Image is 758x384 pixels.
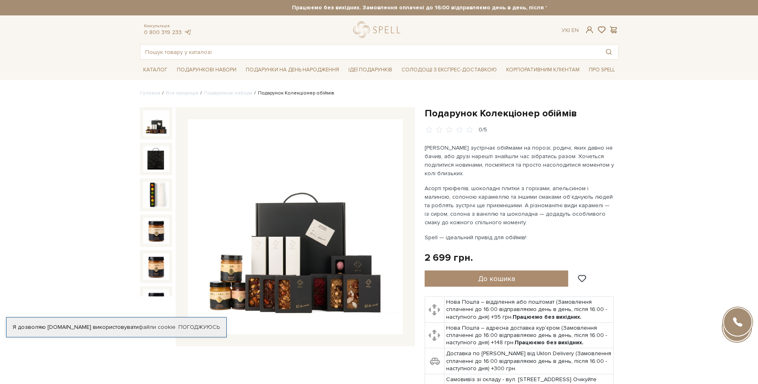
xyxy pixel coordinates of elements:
div: 0/5 [479,126,487,134]
b: Працюємо без вихідних. [513,313,582,320]
a: telegram [184,29,192,36]
a: Солодощі з експрес-доставкою [398,63,500,77]
strong: Працюємо без вихідних. Замовлення оплачені до 16:00 відправляємо день в день, після 16:00 - насту... [212,4,690,11]
a: En [571,27,579,34]
img: Подарунок Колекціонер обіймів [188,119,403,334]
button: До кошика [425,270,569,287]
img: Подарунок Колекціонер обіймів [143,146,169,172]
a: logo [353,21,404,38]
p: Асорті трюфелів, шоколадні плитки з горіхами, апельсином і малиною, солоною карамеллю та іншими с... [425,184,615,227]
a: Вся продукція [166,90,198,96]
span: Каталог [140,64,171,76]
div: Ук [562,27,579,34]
p: Spell — ідеальний привід для обіймів! [425,233,615,242]
span: | [569,27,570,34]
p: [PERSON_NAME] зустрічає обіймами на порозі, родичі, яких давно не бачив, або друзі нарешті знайшл... [425,144,615,178]
a: Погоджуюсь [178,324,220,331]
img: Подарунок Колекціонер обіймів [143,290,169,315]
span: До кошика [478,274,515,283]
span: Подарункові набори [174,64,240,76]
b: Працюємо без вихідних. [515,339,584,346]
img: Подарунок Колекціонер обіймів [143,253,169,279]
li: Подарунок Колекціонер обіймів [252,90,334,97]
img: Подарунок Колекціонер обіймів [143,182,169,208]
span: Ідеї подарунків [345,64,395,76]
span: Подарунки на День народження [243,64,342,76]
span: Консультація: [144,24,192,29]
a: Корпоративним клієнтам [503,63,583,77]
input: Пошук товару у каталозі [140,45,599,59]
div: Я дозволяю [DOMAIN_NAME] використовувати [6,324,226,331]
button: Пошук товару у каталозі [599,45,618,59]
img: Подарунок Колекціонер обіймів [143,218,169,244]
div: 2 699 грн. [425,251,473,264]
td: Нова Пошта – відділення або поштомат (Замовлення сплаченні до 16:00 відправляємо день в день, піс... [444,297,614,323]
span: Про Spell [586,64,618,76]
img: Подарунок Колекціонер обіймів [143,110,169,136]
td: Доставка по [PERSON_NAME] від Uklon Delivery (Замовлення сплаченні до 16:00 відправляємо день в д... [444,348,614,374]
a: файли cookie [139,324,176,330]
a: Головна [140,90,160,96]
h1: Подарунок Колекціонер обіймів [425,107,618,120]
a: 0 800 319 233 [144,29,182,36]
a: Подарункові набори [204,90,252,96]
td: Нова Пошта – адресна доставка кур'єром (Замовлення сплаченні до 16:00 відправляємо день в день, п... [444,322,614,348]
